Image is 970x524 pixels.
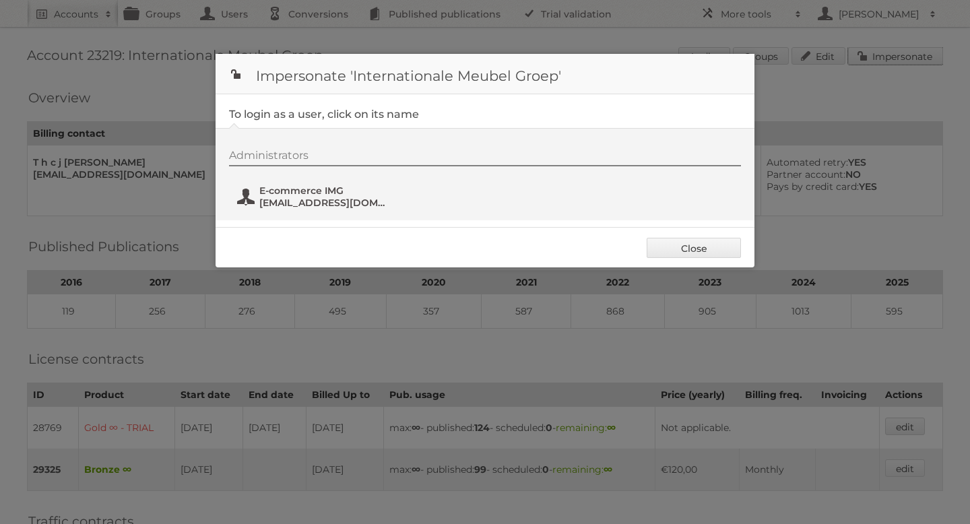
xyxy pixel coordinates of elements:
[259,197,390,209] span: [EMAIL_ADDRESS][DOMAIN_NAME]
[229,149,741,166] div: Administrators
[236,183,394,210] button: E-commerce IMG [EMAIL_ADDRESS][DOMAIN_NAME]
[216,54,754,94] h1: Impersonate 'Internationale Meubel Groep'
[647,238,741,258] a: Close
[229,108,419,121] legend: To login as a user, click on its name
[259,185,390,197] span: E-commerce IMG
